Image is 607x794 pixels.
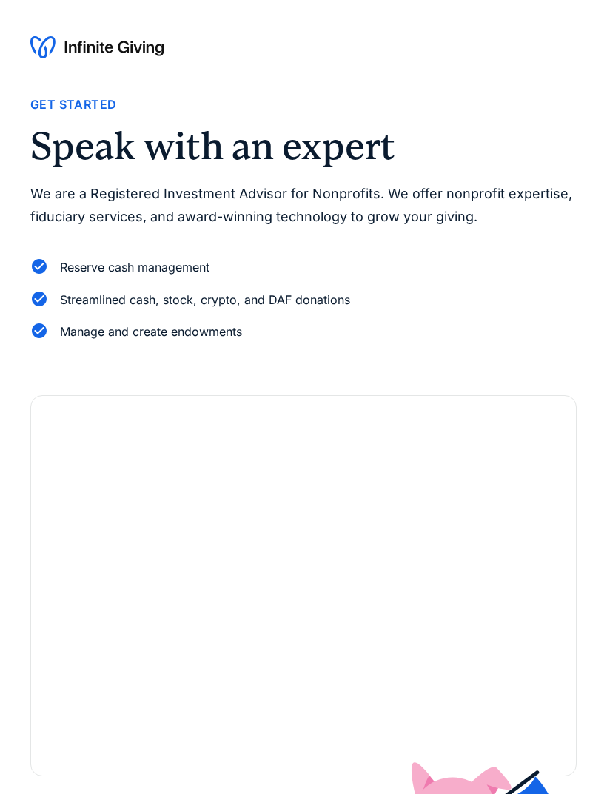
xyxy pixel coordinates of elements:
[30,183,577,228] p: We are a Registered Investment Advisor for Nonprofits. We offer nonprofit expertise, fiduciary se...
[60,290,350,310] div: Streamlined cash, stock, crypto, and DAF donations
[60,258,209,277] div: Reserve cash management
[55,443,552,752] iframe: Form 0
[30,95,116,115] div: Get Started
[60,322,242,342] div: Manage and create endowments
[30,127,577,165] h2: Speak with an expert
